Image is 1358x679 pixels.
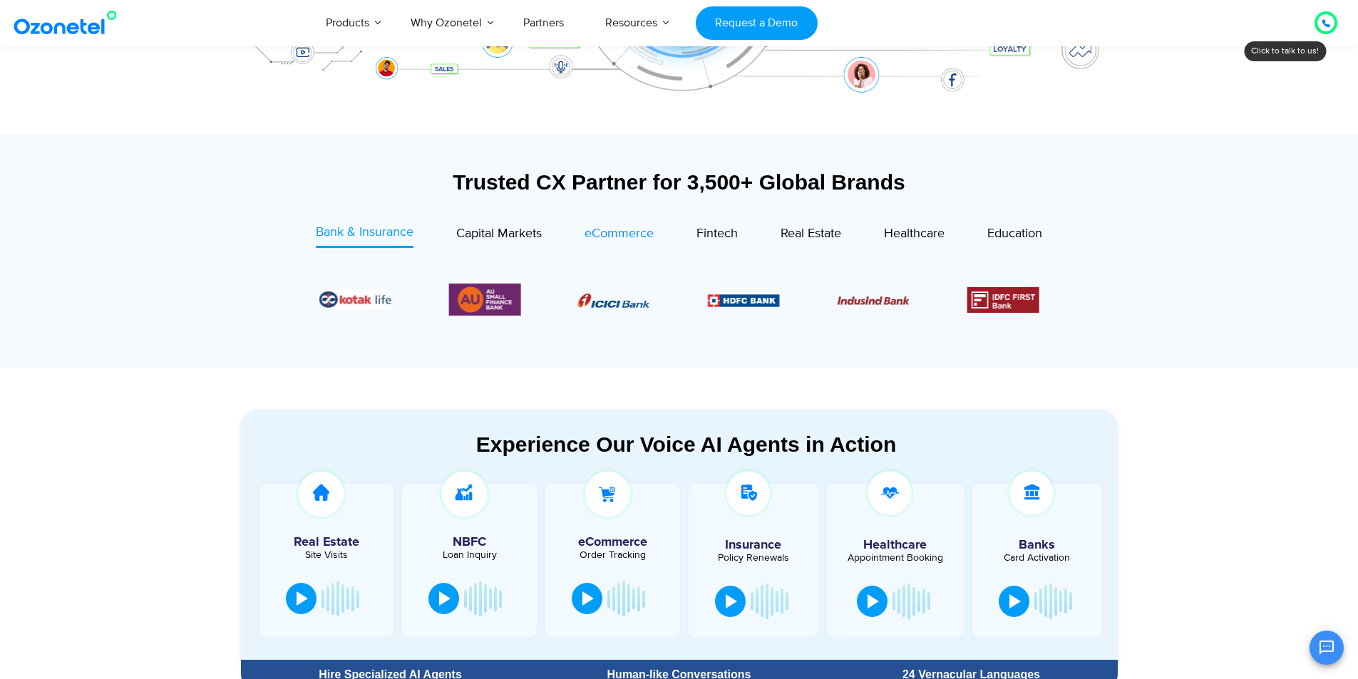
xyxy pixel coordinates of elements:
div: 1 / 6 [578,291,650,309]
div: 5 / 6 [319,289,391,310]
h5: Healthcare [838,539,953,551]
span: Healthcare [884,226,945,242]
div: Appointment Booking [838,553,953,563]
h5: Banks [979,539,1095,551]
img: Picture12.png [967,287,1039,313]
div: 4 / 6 [967,287,1039,313]
span: Real Estate [781,226,841,242]
a: Capital Markets [456,223,542,248]
div: Site Visits [267,550,387,560]
img: Picture8.png [578,294,650,308]
span: Bank & Insurance [316,224,413,240]
a: Fintech [696,223,738,248]
a: Bank & Insurance [316,223,413,248]
a: Request a Demo [696,6,818,40]
img: Picture9.png [708,294,780,306]
div: Experience Our Voice AI Agents in Action [255,432,1118,457]
h5: eCommerce [552,536,673,549]
div: Loan Inquiry [409,550,530,560]
button: Open chat [1310,631,1344,665]
img: Picture10.png [838,296,910,305]
div: Policy Renewals [696,553,811,563]
span: Education [987,226,1042,242]
a: Education [987,223,1042,248]
div: 2 / 6 [708,291,780,309]
a: Real Estate [781,223,841,248]
a: eCommerce [585,223,654,248]
a: Healthcare [884,223,945,248]
h5: NBFC [409,536,530,549]
img: Picture13.png [448,281,520,318]
span: eCommerce [585,226,654,242]
span: Capital Markets [456,226,542,242]
div: Trusted CX Partner for 3,500+ Global Brands [241,170,1118,195]
h5: Insurance [696,539,811,551]
img: Picture26.jpg [319,289,391,310]
div: Card Activation [979,553,1095,563]
div: Image Carousel [319,281,1039,318]
div: Order Tracking [552,550,673,560]
div: 3 / 6 [838,291,910,309]
h5: Real Estate [267,536,387,549]
div: 6 / 6 [448,281,520,318]
span: Fintech [696,226,738,242]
